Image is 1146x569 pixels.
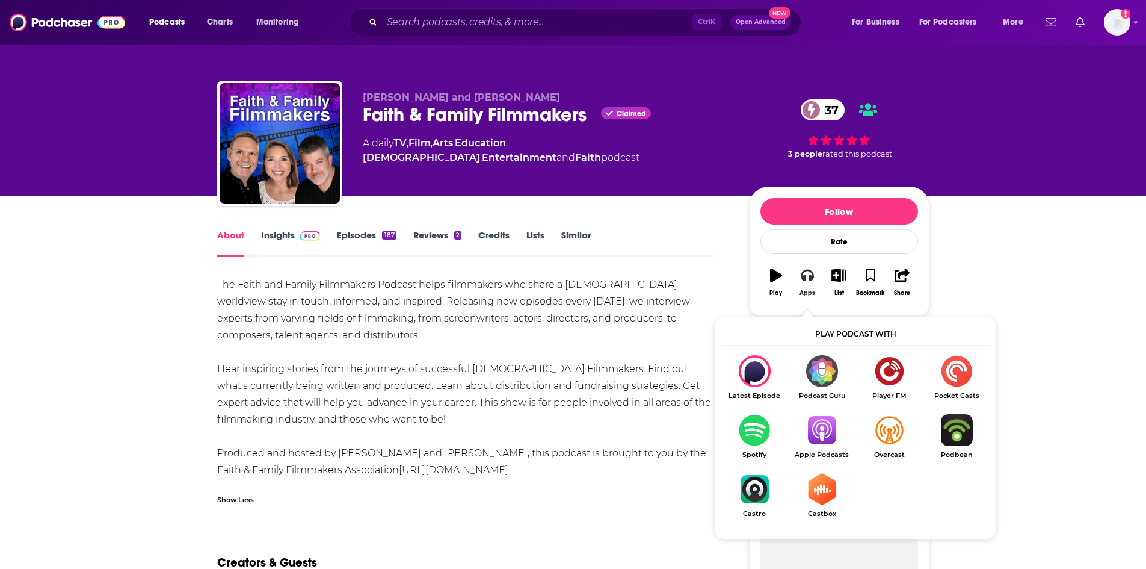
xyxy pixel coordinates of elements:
[721,414,788,459] a: SpotifySpotify
[407,137,408,149] span: ,
[575,152,601,163] a: Faith
[256,14,299,31] span: Monitoring
[506,137,508,149] span: ,
[363,136,730,165] div: A daily podcast
[834,290,844,297] div: List
[393,137,407,149] a: TV
[453,137,455,149] span: ,
[823,261,854,304] button: List
[788,149,822,158] span: 3 people
[408,137,431,149] a: Film
[721,392,788,400] span: Latest Episode
[1071,12,1089,33] a: Show notifications dropdown
[261,229,321,257] a: InsightsPodchaser Pro
[721,355,788,400] div: Faith & Family Filmmakers on Latest Episode
[1003,14,1023,31] span: More
[1104,9,1130,36] img: User Profile
[721,510,788,518] span: Castro
[911,13,994,32] button: open menu
[199,13,240,32] a: Charts
[788,392,855,400] span: Podcast Guru
[788,451,855,459] span: Apple Podcasts
[141,13,200,32] button: open menu
[919,14,977,31] span: For Podcasters
[788,414,855,459] a: Apple PodcastsApple Podcasts
[923,451,990,459] span: Podbean
[363,152,480,163] a: [DEMOGRAPHIC_DATA]
[382,231,396,240] div: 187
[561,229,591,257] a: Similar
[10,11,125,34] img: Podchaser - Follow, Share and Rate Podcasts
[413,229,461,257] a: Reviews2
[749,92,929,166] div: 37 3 peoplerated this podcast
[801,99,845,120] a: 37
[220,83,340,204] img: Faith & Family Filmmakers
[994,13,1038,32] button: open menu
[337,229,396,257] a: Episodes187
[382,13,692,32] input: Search podcasts, credits, & more...
[721,451,788,459] span: Spotify
[894,290,910,297] div: Share
[813,99,845,120] span: 37
[482,152,556,163] a: Entertainment
[455,137,506,149] a: Education
[1121,9,1130,19] svg: Add a profile image
[736,19,786,25] span: Open Advanced
[617,111,646,117] span: Claimed
[788,355,855,400] a: Podcast GuruPodcast Guru
[480,152,482,163] span: ,
[399,464,508,476] a: [URL][DOMAIN_NAME]
[788,473,855,518] a: CastboxCastbox
[149,14,185,31] span: Podcasts
[1104,9,1130,36] button: Show profile menu
[855,451,923,459] span: Overcast
[760,229,918,254] div: Rate
[792,261,823,304] button: Apps
[360,8,813,36] div: Search podcasts, credits, & more...
[855,261,886,304] button: Bookmark
[207,14,233,31] span: Charts
[1104,9,1130,36] span: Logged in as luilaking
[852,14,899,31] span: For Business
[788,510,855,518] span: Castbox
[478,229,510,257] a: Credits
[855,392,923,400] span: Player FM
[721,323,990,346] div: Play podcast with
[923,392,990,400] span: Pocket Casts
[822,149,892,158] span: rated this podcast
[760,198,918,225] button: Follow
[248,13,315,32] button: open menu
[760,261,792,304] button: Play
[1041,12,1061,33] a: Show notifications dropdown
[721,473,788,518] a: CastroCastro
[799,290,815,297] div: Apps
[433,137,453,149] a: Arts
[843,13,914,32] button: open menu
[769,290,782,297] div: Play
[431,137,433,149] span: ,
[769,7,790,19] span: New
[923,355,990,400] a: Pocket CastsPocket Casts
[363,92,560,103] span: [PERSON_NAME] and [PERSON_NAME]
[855,414,923,459] a: OvercastOvercast
[217,276,713,479] div: The Faith and Family Filmmakers Podcast helps filmmakers who share a [DEMOGRAPHIC_DATA] worldview...
[454,231,461,240] div: 2
[217,229,244,257] a: About
[556,152,575,163] span: and
[730,15,791,30] button: Open AdvancedNew
[855,355,923,400] a: Player FMPlayer FM
[300,231,321,241] img: Podchaser Pro
[886,261,917,304] button: Share
[923,414,990,459] a: PodbeanPodbean
[856,290,884,297] div: Bookmark
[692,14,721,30] span: Ctrl K
[526,229,544,257] a: Lists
